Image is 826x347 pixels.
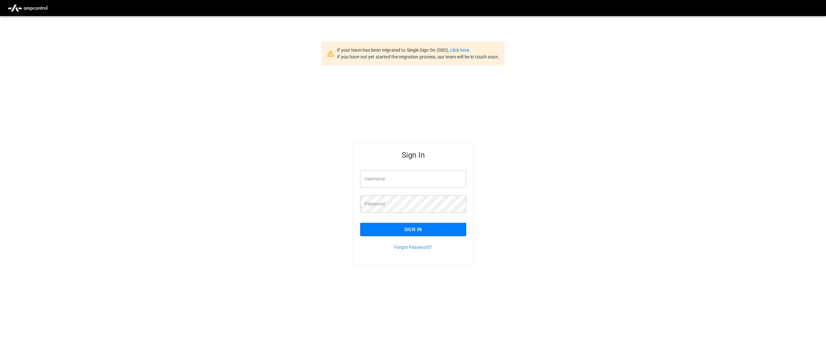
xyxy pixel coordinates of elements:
a: click here. [450,48,470,53]
img: ampcontrol.io logo [5,2,50,14]
span: If you have not yet started the migration process, our team will be in touch soon. [337,54,499,59]
button: Sign In [360,223,466,236]
h5: Sign In [360,150,466,160]
span: If your team has been migrated to Single Sign On (SSO), [337,48,450,53]
p: Forgot Password? [360,244,466,250]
